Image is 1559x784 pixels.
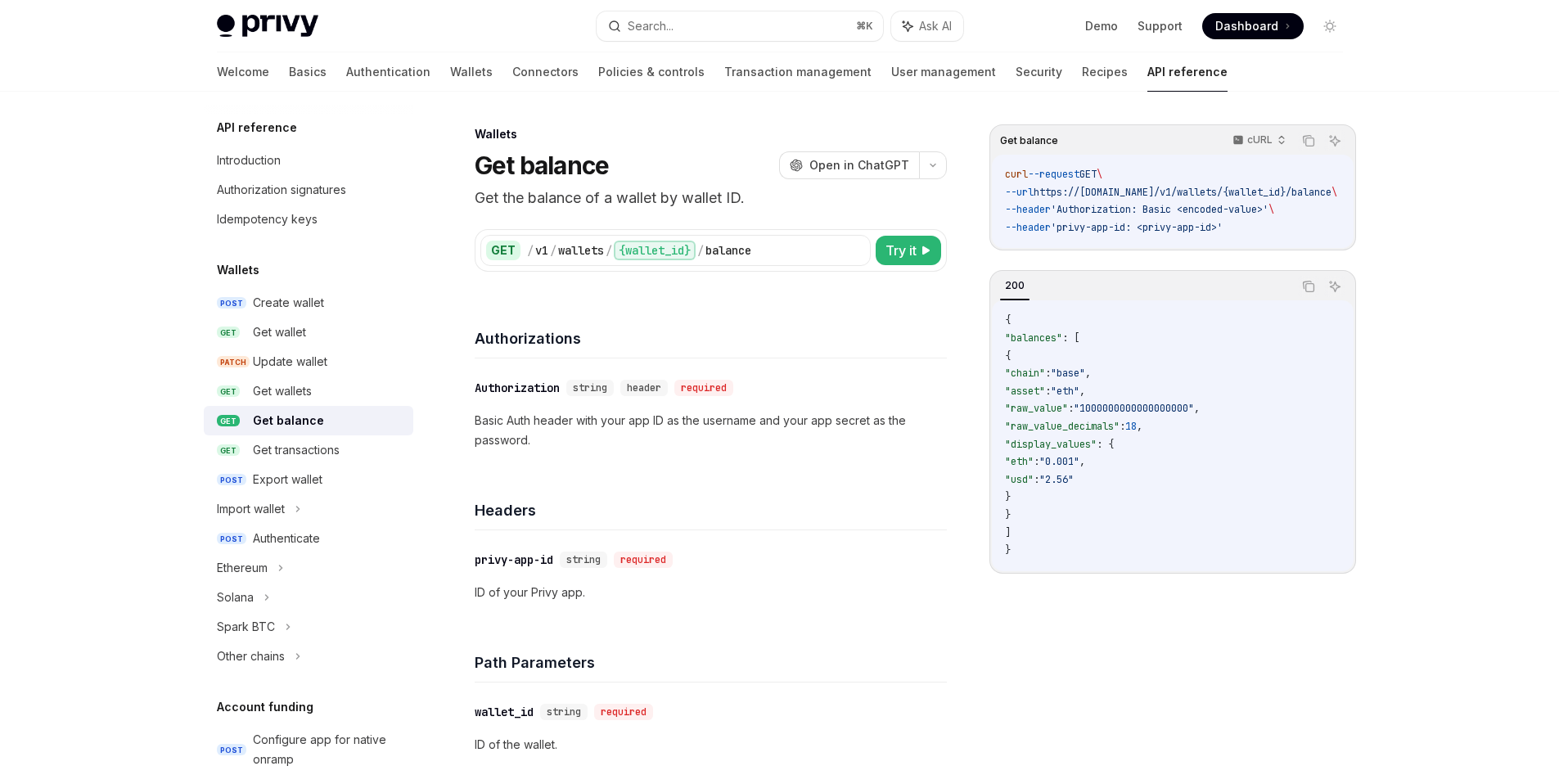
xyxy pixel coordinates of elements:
a: GETGet transactions [204,435,413,465]
div: {wallet_id} [614,241,696,260]
a: Wallets [450,52,493,92]
span: , [1079,385,1085,398]
h5: Wallets [217,260,259,280]
a: Welcome [217,52,269,92]
span: : { [1097,438,1114,451]
span: header [627,381,661,394]
span: "asset" [1005,385,1045,398]
a: GETGet wallet [204,318,413,347]
span: "chain" [1005,367,1045,380]
div: Idempotency keys [217,210,318,229]
div: Wallets [475,126,947,142]
div: Ethereum [217,558,268,578]
p: ID of your Privy app. [475,583,947,602]
span: POST [217,474,246,486]
a: Dashboard [1202,13,1304,39]
span: : [1045,367,1051,380]
div: GET [486,241,520,260]
span: --request [1028,168,1079,181]
span: { [1005,349,1011,363]
div: Get transactions [253,440,340,460]
div: / [527,242,534,259]
h4: Path Parameters [475,651,947,674]
span: ] [1005,526,1011,539]
div: Authorization signatures [217,180,346,200]
a: Support [1138,18,1183,34]
div: Create wallet [253,293,324,313]
span: { [1005,313,1011,327]
span: --url [1005,186,1034,199]
p: ID of the wallet. [475,735,947,755]
h5: API reference [217,118,297,137]
button: Copy the contents from the code block [1298,130,1319,151]
span: GET [217,415,240,427]
h4: Authorizations [475,327,947,349]
span: POST [217,297,246,309]
span: , [1079,455,1085,468]
a: Authentication [346,52,430,92]
span: "eth" [1005,455,1034,468]
button: Ask AI [1324,276,1345,297]
span: https://[DOMAIN_NAME]/v1/wallets/{wallet_id}/balance [1034,186,1331,199]
span: string [547,705,581,719]
a: POSTAuthenticate [204,524,413,553]
button: Copy the contents from the code block [1298,276,1319,297]
a: Basics [289,52,327,92]
div: 200 [1000,276,1030,295]
span: GET [1079,168,1097,181]
button: Ask AI [1324,130,1345,151]
span: "balances" [1005,331,1062,345]
div: v1 [535,242,548,259]
span: "base" [1051,367,1085,380]
span: "0.001" [1039,455,1079,468]
span: GET [217,444,240,457]
span: GET [217,385,240,398]
a: POSTConfigure app for native onramp [204,725,413,774]
a: API reference [1147,52,1228,92]
div: wallet_id [475,704,534,720]
span: 18 [1125,420,1137,433]
div: Get wallet [253,322,306,342]
div: Other chains [217,647,285,666]
a: Idempotency keys [204,205,413,234]
div: privy-app-id [475,552,553,568]
span: string [566,553,601,566]
a: POSTExport wallet [204,465,413,494]
button: Toggle dark mode [1317,13,1343,39]
span: \ [1268,203,1274,216]
div: / [606,242,612,259]
span: "2.56" [1039,473,1074,486]
div: Spark BTC [217,617,275,637]
span: "raw_value" [1005,402,1068,415]
span: \ [1331,186,1337,199]
a: Authorization signatures [204,175,413,205]
a: Transaction management [724,52,872,92]
span: : [1045,385,1051,398]
div: Update wallet [253,352,327,372]
div: Search... [628,16,674,36]
button: Open in ChatGPT [779,151,919,179]
a: Connectors [512,52,579,92]
div: Configure app for native onramp [253,730,403,769]
a: Introduction [204,146,413,175]
a: GETGet wallets [204,376,413,406]
div: balance [705,242,751,259]
span: GET [217,327,240,339]
span: : [1120,420,1125,433]
span: , [1085,367,1091,380]
span: } [1005,543,1011,556]
div: Import wallet [217,499,285,519]
span: "1000000000000000000" [1074,402,1194,415]
span: --header [1005,221,1051,234]
div: Solana [217,588,254,607]
span: : [ [1062,331,1079,345]
span: : [1034,455,1039,468]
span: string [573,381,607,394]
div: Get balance [253,411,324,430]
a: User management [891,52,996,92]
span: , [1137,420,1142,433]
span: : [1068,402,1074,415]
div: required [674,380,733,396]
img: light logo [217,15,318,38]
div: Get wallets [253,381,312,401]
